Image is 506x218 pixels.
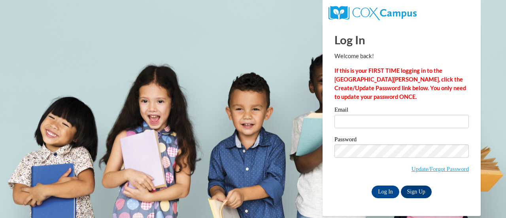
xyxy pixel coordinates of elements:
label: Password [334,136,469,144]
label: Email [334,107,469,115]
input: Log In [372,186,399,198]
strong: If this is your FIRST TIME logging in to the [GEOGRAPHIC_DATA][PERSON_NAME], click the Create/Upd... [334,67,466,100]
p: Welcome back! [334,52,469,61]
h1: Log In [334,32,469,48]
a: Sign Up [401,186,432,198]
img: COX Campus [329,6,417,20]
a: Update/Forgot Password [412,166,469,172]
a: COX Campus [329,9,417,16]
